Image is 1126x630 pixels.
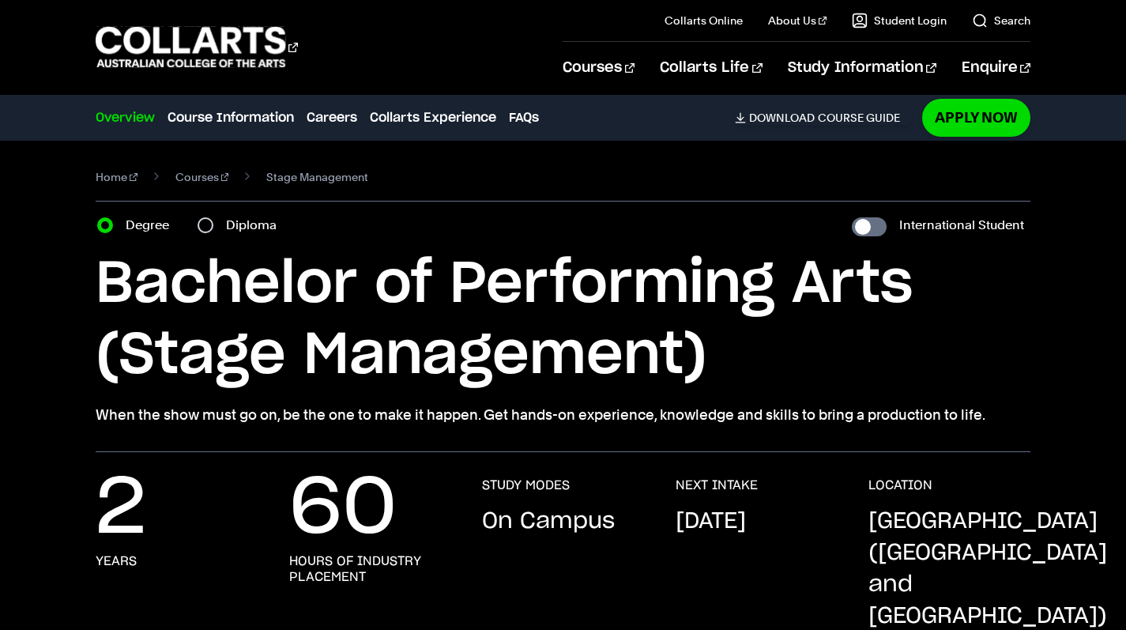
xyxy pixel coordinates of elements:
[660,42,762,94] a: Collarts Life
[665,13,743,28] a: Collarts Online
[370,108,496,127] a: Collarts Experience
[972,13,1030,28] a: Search
[126,214,179,236] label: Degree
[96,166,137,188] a: Home
[676,477,758,493] h3: NEXT INTAKE
[226,214,286,236] label: Diploma
[289,477,397,541] p: 60
[307,108,357,127] a: Careers
[266,166,368,188] span: Stage Management
[175,166,229,188] a: Courses
[96,249,1030,391] h1: Bachelor of Performing Arts (Stage Management)
[96,477,146,541] p: 2
[676,506,746,538] p: [DATE]
[168,108,294,127] a: Course Information
[482,477,570,493] h3: STUDY MODES
[482,506,615,538] p: On Campus
[868,477,932,493] h3: LOCATION
[899,214,1024,236] label: International Student
[922,99,1030,136] a: Apply Now
[563,42,635,94] a: Courses
[852,13,947,28] a: Student Login
[96,108,155,127] a: Overview
[735,111,913,125] a: DownloadCourse Guide
[96,404,1030,426] p: When the show must go on, be the one to make it happen. Get hands-on experience, knowledge and sk...
[289,553,451,585] h3: hours of industry placement
[749,111,815,125] span: Download
[509,108,539,127] a: FAQs
[96,553,137,569] h3: years
[96,25,298,70] div: Go to homepage
[962,42,1030,94] a: Enquire
[768,13,827,28] a: About Us
[788,42,936,94] a: Study Information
